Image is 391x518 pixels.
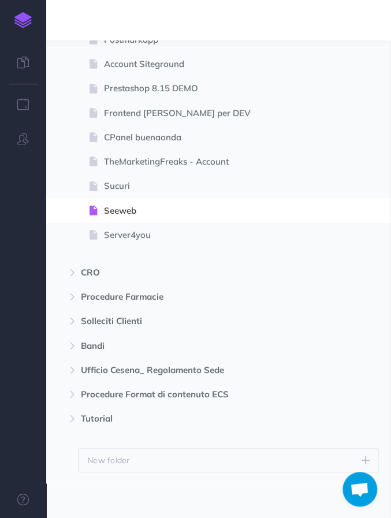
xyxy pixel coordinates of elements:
span: CPanel buenaonda [104,131,321,144]
button: New folder [78,448,379,472]
span: CRO [81,266,307,280]
span: Tutorial [81,412,307,426]
span: Procedure Farmacie [81,290,307,304]
span: Ufficio Cesena_ Regolamento Sede [81,363,307,377]
span: Server4you [104,228,321,242]
span: Prestashop 8.15 DEMO [104,81,321,95]
span: Bandi [81,339,307,353]
span: Frontend [PERSON_NAME] per DEV [104,106,321,120]
span: Seeweb [104,204,321,218]
span: Solleciti Clienti [81,314,307,328]
span: TheMarketingFreaks - Account [104,155,321,169]
p: New folder [87,454,130,467]
span: Sucuri [104,179,321,193]
img: logo-mark.svg [14,12,32,28]
div: Aprire la chat [342,472,377,506]
span: Procedure Format di contenuto ECS [81,387,307,401]
span: Account Siteground [104,57,321,71]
